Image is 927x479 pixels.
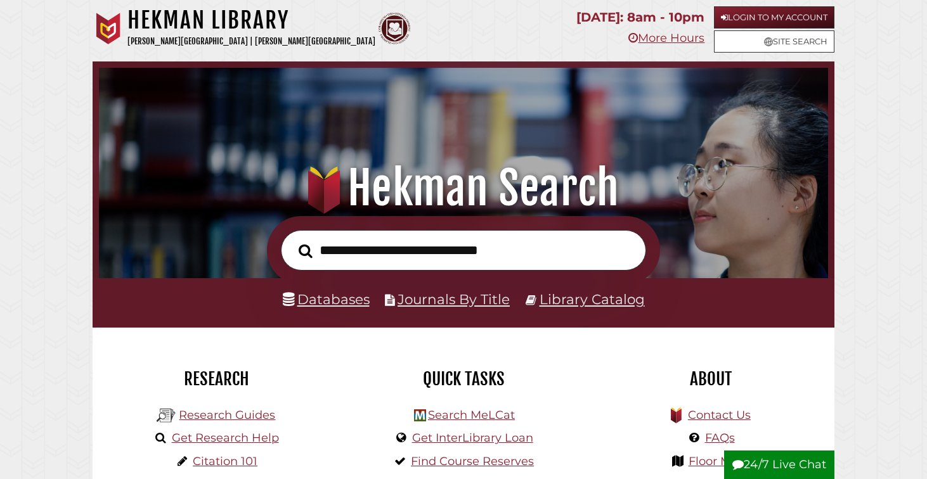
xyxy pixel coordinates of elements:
img: Calvin University [93,13,124,44]
a: Search MeLCat [428,408,515,422]
a: Journals By Title [398,291,510,307]
a: Citation 101 [193,454,257,468]
h1: Hekman Library [127,6,375,34]
h2: Quick Tasks [349,368,578,390]
a: Site Search [714,30,834,53]
p: [PERSON_NAME][GEOGRAPHIC_DATA] | [PERSON_NAME][GEOGRAPHIC_DATA] [127,34,375,49]
img: Hekman Library Logo [157,406,176,425]
p: [DATE]: 8am - 10pm [576,6,704,29]
a: Contact Us [688,408,751,422]
a: Get InterLibrary Loan [412,431,533,445]
img: Hekman Library Logo [414,409,426,421]
a: Login to My Account [714,6,834,29]
a: Library Catalog [540,291,645,307]
a: Get Research Help [172,431,279,445]
img: Calvin Theological Seminary [379,13,410,44]
a: Databases [283,291,370,307]
h2: Research [102,368,330,390]
h2: About [597,368,825,390]
a: More Hours [628,31,704,45]
a: FAQs [705,431,735,445]
a: Find Course Reserves [411,454,534,468]
button: Search [292,240,319,261]
i: Search [299,243,313,258]
a: Floor Maps [689,454,751,468]
h1: Hekman Search [113,160,814,216]
a: Research Guides [179,408,275,422]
